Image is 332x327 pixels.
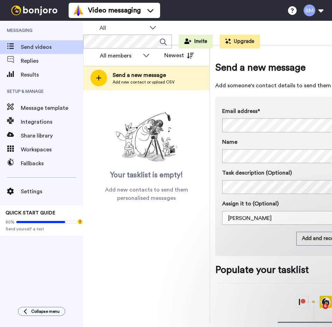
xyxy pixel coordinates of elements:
div: Tooltip anchor [77,219,83,225]
span: Replies [21,57,83,65]
span: Collapse menu [31,309,60,314]
button: Invite [179,35,213,48]
span: Add new contact or upload CSV [113,79,175,85]
button: Newest [159,48,199,62]
span: QUICK START GUIDE [6,211,55,215]
span: Message template [21,104,83,112]
span: 80% [6,219,15,225]
span: Your tasklist is empty! [110,170,183,180]
span: All [99,24,146,32]
span: Results [21,71,83,79]
span: Send yourself a test [6,226,78,232]
span: Send videos [21,43,83,51]
img: vm-color.svg [73,5,84,16]
span: 6 [323,303,328,309]
span: Settings [21,187,83,196]
img: ready-set-action.png [112,109,181,165]
iframe: Intercom live chat [308,303,325,320]
span: Integrations [21,118,83,126]
div: All members [100,52,139,60]
span: Share library [21,132,83,140]
span: Send a new message [113,71,175,79]
button: Upgrade [220,35,260,48]
button: Collapse menu [18,307,65,316]
span: Add new contacts to send them personalised messages [94,186,199,202]
span: Name [222,138,237,146]
span: Workspaces [21,145,83,154]
span: Fallbacks [21,159,83,168]
span: Video messaging [88,6,141,15]
img: bj-logo-header-white.svg [8,6,60,15]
